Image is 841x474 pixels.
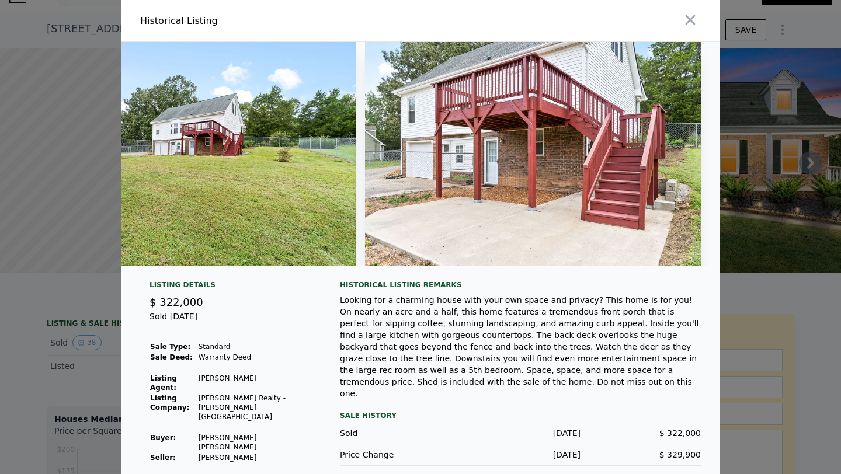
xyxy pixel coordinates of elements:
[198,393,312,422] td: [PERSON_NAME] Realty - [PERSON_NAME][GEOGRAPHIC_DATA]
[150,434,176,442] strong: Buyer :
[340,449,460,461] div: Price Change
[340,409,701,423] div: Sale History
[198,452,312,463] td: [PERSON_NAME]
[198,433,312,452] td: [PERSON_NAME] [PERSON_NAME]
[150,454,176,462] strong: Seller :
[150,296,203,308] span: $ 322,000
[340,294,701,399] div: Looking for a charming house with your own space and privacy? This home is for you! On nearly an ...
[198,373,312,393] td: [PERSON_NAME]
[150,374,177,392] strong: Listing Agent:
[460,449,581,461] div: [DATE]
[19,42,356,266] img: Property Img
[150,280,312,294] div: Listing Details
[659,428,701,438] span: $ 322,000
[659,450,701,459] span: $ 329,900
[150,394,189,412] strong: Listing Company:
[460,427,581,439] div: [DATE]
[365,42,701,266] img: Property Img
[340,427,460,439] div: Sold
[150,311,312,332] div: Sold [DATE]
[198,341,312,352] td: Standard
[150,343,190,351] strong: Sale Type:
[198,352,312,363] td: Warranty Deed
[150,353,193,361] strong: Sale Deed:
[140,14,416,28] div: Historical Listing
[340,280,701,290] div: Historical Listing remarks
